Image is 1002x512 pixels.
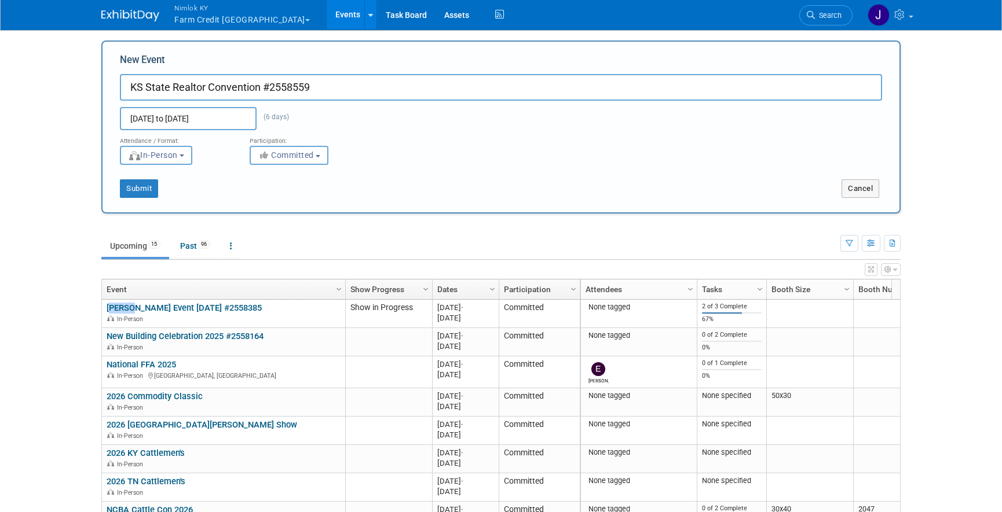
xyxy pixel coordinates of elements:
[461,448,463,457] span: -
[107,461,114,466] img: In-Person Event
[120,130,232,145] div: Attendance / Format:
[586,331,693,340] div: None tagged
[461,420,463,429] span: -
[107,404,114,410] img: In-Person Event
[117,432,147,440] span: In-Person
[101,10,159,21] img: ExhibitDay
[148,240,160,249] span: 15
[117,461,147,468] span: In-Person
[107,359,176,370] a: National FFA 2025
[842,285,851,294] span: Column Settings
[499,473,580,502] td: Committed
[437,341,493,351] div: [DATE]
[250,130,362,145] div: Participation:
[586,391,693,400] div: None tagged
[107,370,340,380] div: [GEOGRAPHIC_DATA], [GEOGRAPHIC_DATA]
[437,476,493,486] div: [DATE]
[858,279,932,299] a: Booth Number
[815,11,842,20] span: Search
[334,285,343,294] span: Column Settings
[868,4,890,26] img: Jamie Dunn
[437,419,493,429] div: [DATE]
[437,359,493,369] div: [DATE]
[586,419,693,429] div: None tagged
[437,430,493,440] div: [DATE]
[461,303,463,312] span: -
[588,376,609,384] div: Elizabeth Woods
[437,391,493,401] div: [DATE]
[107,331,264,341] a: New Building Celebration 2025 #2558164
[258,150,314,160] span: Committed
[107,476,185,487] a: 2026 TN Cattlemen's
[120,146,192,165] button: In-Person
[499,388,580,417] td: Committed
[499,445,580,473] td: Committed
[437,402,493,411] div: [DATE]
[101,235,169,257] a: Upcoming15
[702,303,762,311] div: 2 of 3 Complete
[569,285,578,294] span: Column Settings
[771,279,846,299] a: Booth Size
[117,315,147,323] span: In-Person
[766,388,853,417] td: 50x30
[586,476,693,485] div: None tagged
[107,448,185,458] a: 2026 KY Cattlemen's
[586,279,689,299] a: Attendees
[107,489,114,495] img: In-Person Event
[504,279,572,299] a: Participation
[198,240,210,249] span: 96
[702,448,762,457] div: None specified
[799,5,853,25] a: Search
[702,344,762,352] div: 0%
[257,113,289,121] span: (6 days)
[117,404,147,411] span: In-Person
[120,107,257,130] input: Start Date - End Date
[345,300,432,328] td: Show in Progress
[107,372,114,378] img: In-Person Event
[120,74,882,101] input: Name of Trade Show / Conference
[841,279,854,297] a: Column Settings
[117,372,147,380] span: In-Person
[685,279,697,297] a: Column Settings
[754,279,767,297] a: Column Settings
[117,344,147,351] span: In-Person
[120,179,158,198] button: Submit
[488,285,497,294] span: Column Settings
[107,344,114,349] img: In-Person Event
[107,391,203,402] a: 2026 Commodity Classic
[499,328,580,356] td: Committed
[499,417,580,445] td: Committed
[461,477,463,485] span: -
[420,279,433,297] a: Column Settings
[333,279,346,297] a: Column Settings
[568,279,580,297] a: Column Settings
[702,372,762,380] div: 0%
[107,419,297,430] a: 2026 [GEOGRAPHIC_DATA][PERSON_NAME] Show
[702,391,762,400] div: None specified
[499,300,580,328] td: Committed
[755,285,765,294] span: Column Settings
[702,279,759,299] a: Tasks
[702,331,762,339] div: 0 of 2 Complete
[171,235,219,257] a: Past96
[437,331,493,341] div: [DATE]
[461,360,463,369] span: -
[702,419,762,429] div: None specified
[702,315,762,323] div: 67%
[107,315,114,321] img: In-Person Event
[437,313,493,323] div: [DATE]
[437,303,493,312] div: [DATE]
[437,487,493,496] div: [DATE]
[437,370,493,380] div: [DATE]
[117,489,147,496] span: In-Person
[487,279,499,297] a: Column Settings
[461,331,463,340] span: -
[120,53,165,71] label: New Event
[686,285,695,294] span: Column Settings
[437,279,491,299] a: Dates
[586,303,693,312] div: None tagged
[591,362,605,376] img: Elizabeth Woods
[437,448,493,458] div: [DATE]
[842,179,879,198] button: Cancel
[499,356,580,388] td: Committed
